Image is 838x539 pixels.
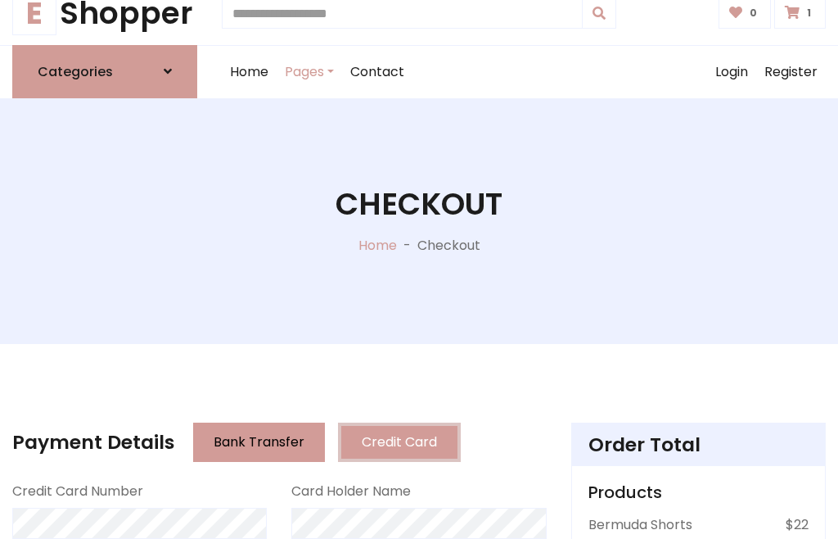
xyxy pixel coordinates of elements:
[338,423,461,462] button: Credit Card
[222,46,277,98] a: Home
[417,236,480,256] p: Checkout
[12,45,197,98] a: Categories
[193,423,325,462] button: Bank Transfer
[342,46,412,98] a: Contact
[588,482,809,502] h5: Products
[756,46,826,98] a: Register
[358,236,397,255] a: Home
[707,46,756,98] a: Login
[397,236,417,256] p: -
[588,515,692,535] p: Bermuda Shorts
[12,482,143,501] label: Credit Card Number
[38,64,113,79] h6: Categories
[291,482,411,501] label: Card Holder Name
[277,46,342,98] a: Pages
[336,186,502,223] h1: Checkout
[12,431,174,454] h4: Payment Details
[786,515,809,535] p: $22
[746,6,761,20] span: 0
[803,6,815,20] span: 1
[588,433,809,456] h4: Order Total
